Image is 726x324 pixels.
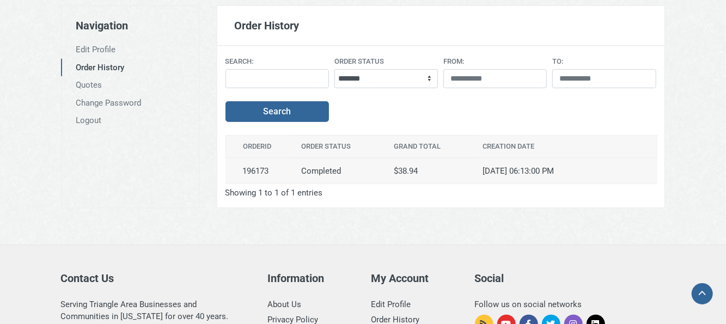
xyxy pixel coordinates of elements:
[475,272,666,285] h5: Social
[61,59,199,77] a: Order History
[225,56,254,67] label: Search:
[477,135,657,158] th: Creation Date: activate to sort column ascending
[295,158,388,185] td: Completed
[268,272,355,285] h5: Information
[477,158,657,185] td: [DATE] 06:13:00 PM
[443,56,464,67] label: From:
[371,272,459,285] h5: My Account
[387,135,476,158] th: Grand Total: activate to sort column ascending
[387,158,476,185] td: $38.94
[475,298,666,310] div: Follow us on social networks
[61,272,252,285] h5: Contact Us
[61,76,199,94] a: Quotes
[225,187,395,199] div: Showing 1 to 1 of 1 entries
[268,299,302,309] a: About Us
[61,112,199,130] a: Logout
[235,19,647,32] h5: Order History
[552,56,563,67] label: To:
[334,56,384,67] label: Order Status
[61,41,199,59] a: Edit Profile
[62,6,199,32] h4: Navigation
[225,158,295,185] td: 196173
[225,135,295,158] th: OrderID: activate to sort column descending
[295,135,388,158] th: Order Status: activate to sort column ascending
[61,94,199,112] a: Change Password
[225,101,329,122] button: Search
[371,299,411,309] a: Edit Profile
